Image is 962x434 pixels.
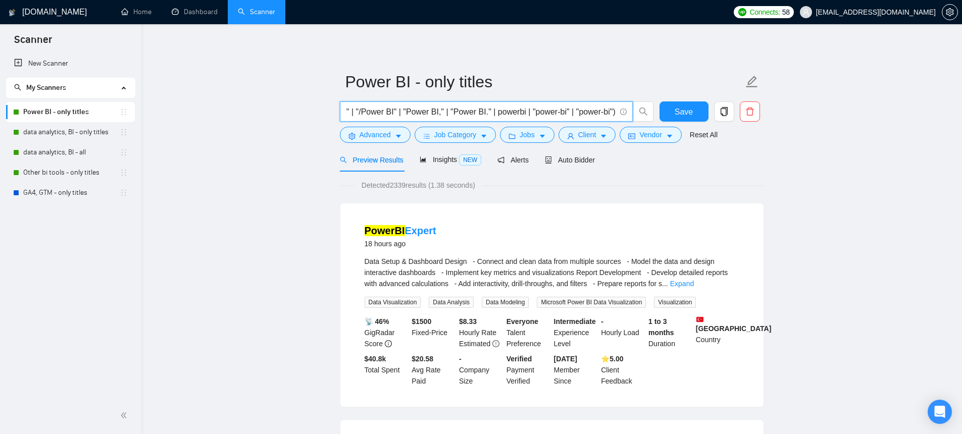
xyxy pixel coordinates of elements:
span: caret-down [539,132,546,140]
span: notification [497,156,504,164]
li: Other bi tools - only titles [6,162,135,183]
div: Hourly Rate [457,316,504,349]
span: Visualization [654,297,696,308]
button: setting [942,4,958,20]
a: data analytics, BI - all [23,142,120,162]
b: Everyone [507,317,538,325]
div: Payment Verified [504,353,552,387]
div: Open Intercom Messenger [928,400,952,424]
b: - [459,355,462,363]
button: idcardVendorcaret-down [620,127,681,143]
span: caret-down [480,132,487,140]
a: GA4, GTM - only titles [23,183,120,203]
b: ⭐️ 5.00 [601,355,623,363]
button: copy [714,101,734,122]
li: GA4, GTM - only titles [6,183,135,203]
a: New Scanner [14,53,127,74]
span: holder [120,169,128,177]
span: Data Analysis [429,297,474,308]
span: Scanner [6,32,60,53]
a: Power BI - only titles [23,102,120,122]
span: Data Modeling [482,297,529,308]
span: double-left [120,410,130,420]
img: upwork-logo.png [738,8,746,16]
span: info-circle [620,108,627,115]
a: Other bi tools - only titles [23,162,120,183]
span: Vendor [639,129,662,140]
li: data analytics, BI - only titles [6,122,135,142]
span: My Scanners [14,83,66,92]
div: Country [694,316,741,349]
span: Data Visualization [365,297,421,308]
span: robot [545,156,552,164]
span: holder [120,189,128,197]
b: Verified [507,355,532,363]
span: area-chart [420,156,427,163]
span: Microsoft Power BI Data Visualization [537,297,646,308]
span: edit [745,75,758,88]
span: 58 [782,7,790,18]
button: userClientcaret-down [559,127,616,143]
input: Scanner name... [345,69,743,94]
b: [DATE] [554,355,577,363]
a: setting [942,8,958,16]
span: caret-down [600,132,607,140]
button: folderJobscaret-down [500,127,554,143]
span: ... [662,280,668,288]
b: - [601,317,603,325]
img: logo [9,5,16,21]
a: homeHome [121,8,151,16]
span: Client [578,129,596,140]
span: user [802,9,809,16]
b: $ 8.33 [459,317,477,325]
a: PowerBIExpert [365,225,436,236]
span: Alerts [497,156,529,164]
div: Experience Level [552,316,599,349]
span: Jobs [520,129,535,140]
span: Advanced [360,129,391,140]
b: $ 1500 [412,317,431,325]
span: Preview Results [340,156,403,164]
span: Detected 2339 results (1.38 seconds) [355,180,482,191]
span: search [340,156,347,164]
b: 1 to 3 months [648,317,674,337]
div: Avg Rate Paid [410,353,457,387]
div: Member Since [552,353,599,387]
div: Talent Preference [504,316,552,349]
div: Company Size [457,353,504,387]
div: GigRadar Score [363,316,410,349]
span: My Scanners [26,83,66,92]
div: Total Spent [363,353,410,387]
button: Save [660,101,708,122]
span: delete [740,107,760,116]
div: Data Setup & Dashboard Design - Connect and clean data from multiple sources - Model the data and... [365,256,739,289]
li: New Scanner [6,53,135,74]
span: bars [423,132,430,140]
img: 🇹🇷 [696,316,703,323]
b: $ 40.8k [365,355,386,363]
span: Connects: [749,7,780,18]
b: Intermediate [554,317,596,325]
div: Client Feedback [599,353,646,387]
span: user [567,132,574,140]
a: Expand [670,280,694,288]
span: search [634,107,653,116]
span: Job Category [434,129,476,140]
a: searchScanner [238,8,275,16]
div: Duration [646,316,694,349]
span: idcard [628,132,635,140]
span: Estimated [459,340,490,348]
a: Reset All [690,129,718,140]
button: settingAdvancedcaret-down [340,127,411,143]
span: Insights [420,155,481,164]
span: Data Setup & Dashboard Design - Connect and clean data from multiple sources - Model the data and... [365,257,728,288]
a: dashboardDashboard [172,8,218,16]
span: caret-down [666,132,673,140]
b: $20.58 [412,355,433,363]
mark: PowerBI [365,225,405,236]
span: caret-down [395,132,402,140]
a: data analytics, BI - only titles [23,122,120,142]
b: [GEOGRAPHIC_DATA] [696,316,772,333]
button: barsJob Categorycaret-down [415,127,496,143]
span: Auto Bidder [545,156,595,164]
